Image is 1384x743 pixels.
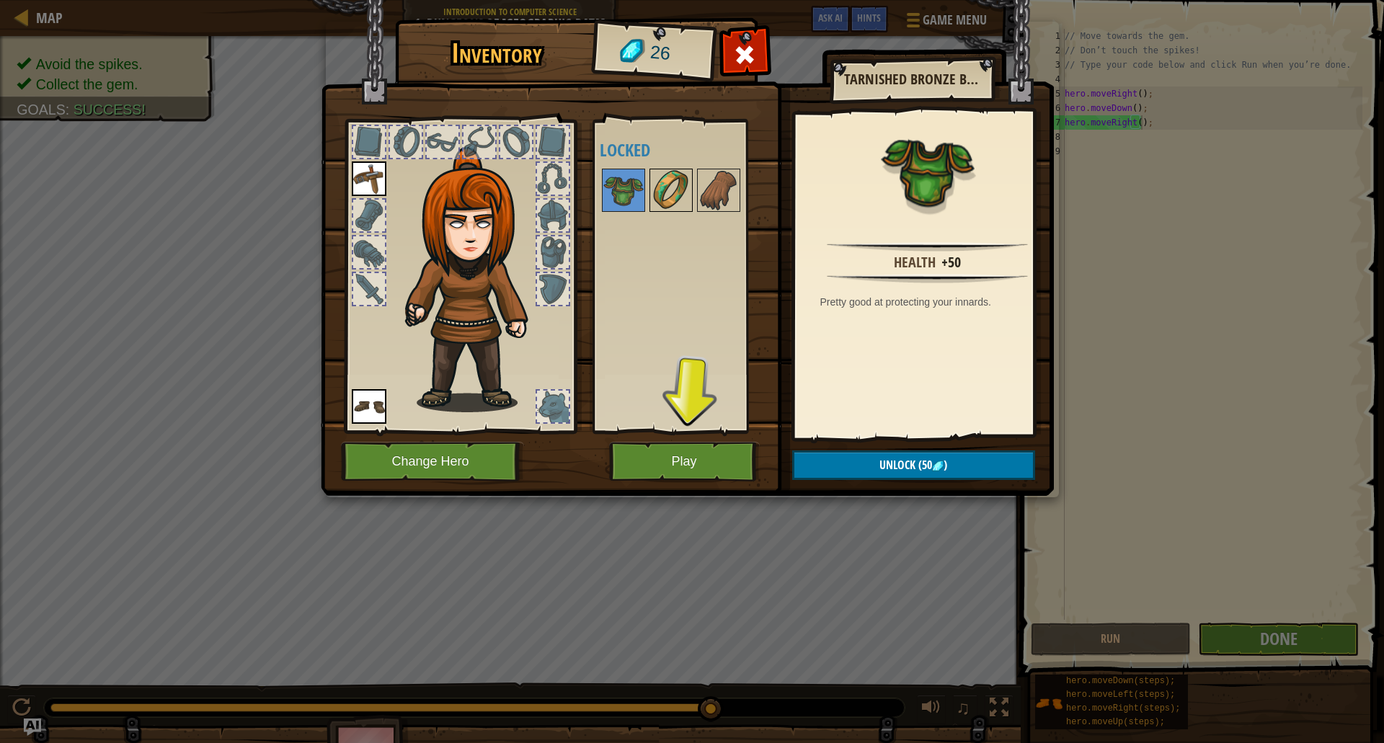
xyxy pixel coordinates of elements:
img: portrait.png [698,170,739,210]
img: portrait.png [352,389,386,424]
img: portrait.png [881,124,975,218]
span: Unlock [879,457,915,473]
img: hr.png [827,274,1027,283]
span: 26 [649,40,671,67]
span: (50 [915,457,932,473]
div: Pretty good at protecting your innards. [820,295,1042,309]
button: Unlock(50) [792,450,1035,480]
button: Change Hero [341,442,524,481]
img: gem.png [932,461,944,472]
img: portrait.png [651,170,691,210]
div: Health [894,252,936,273]
button: Play [609,442,760,481]
img: portrait.png [352,161,386,196]
h2: Tarnished Bronze Breastplate [844,71,980,87]
div: +50 [941,252,961,273]
h4: Locked [600,141,781,159]
h1: Inventory [405,38,589,68]
span: ) [944,457,947,473]
img: hr.png [827,242,1027,252]
img: hair_f2.png [399,147,554,412]
img: portrait.png [603,170,644,210]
